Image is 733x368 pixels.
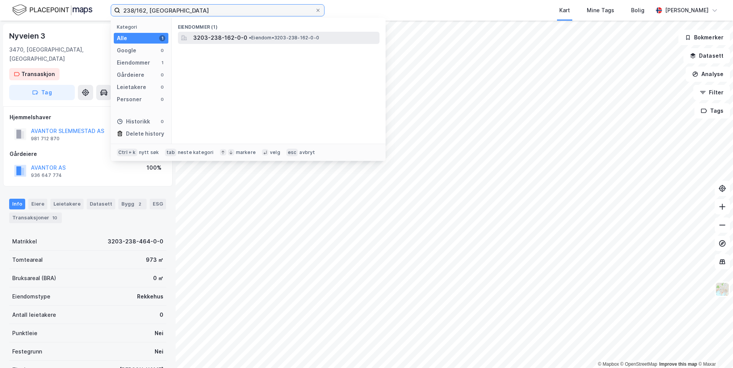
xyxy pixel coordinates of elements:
[28,199,47,209] div: Eiere
[159,96,165,102] div: 0
[153,274,163,283] div: 0 ㎡
[236,149,256,156] div: markere
[686,66,730,82] button: Analyse
[126,129,164,138] div: Delete history
[117,117,150,126] div: Historikk
[694,103,730,118] button: Tags
[31,136,60,142] div: 981 712 870
[159,72,165,78] div: 0
[87,199,115,209] div: Datasett
[150,199,166,209] div: ESG
[165,149,176,156] div: tab
[137,292,163,301] div: Rekkehus
[118,199,147,209] div: Bygg
[117,83,146,92] div: Leietakere
[155,347,163,356] div: Nei
[12,329,37,338] div: Punktleie
[587,6,614,15] div: Mine Tags
[159,47,165,53] div: 0
[12,274,56,283] div: Bruksareal (BRA)
[249,35,251,41] span: •
[12,292,50,301] div: Eiendomstype
[146,255,163,264] div: 973 ㎡
[693,85,730,100] button: Filter
[559,6,570,15] div: Kart
[620,362,657,367] a: OpenStreetMap
[120,5,315,16] input: Søk på adresse, matrikkel, gårdeiere, leietakere eller personer
[51,214,59,222] div: 10
[9,85,75,100] button: Tag
[715,282,730,297] img: Z
[12,237,37,246] div: Matrikkel
[108,237,163,246] div: 3203-238-464-0-0
[117,70,144,79] div: Gårdeiere
[117,46,136,55] div: Google
[10,149,166,159] div: Gårdeiere
[21,70,55,79] div: Transaskjon
[270,149,280,156] div: velg
[12,255,43,264] div: Tomteareal
[12,310,56,319] div: Antall leietakere
[50,199,84,209] div: Leietakere
[117,34,127,43] div: Alle
[159,118,165,125] div: 0
[155,329,163,338] div: Nei
[695,331,733,368] iframe: Chat Widget
[136,200,144,208] div: 2
[172,18,386,32] div: Eiendommer (1)
[695,331,733,368] div: Kontrollprogram for chat
[299,149,315,156] div: avbryt
[117,24,168,30] div: Kategori
[665,6,709,15] div: [PERSON_NAME]
[631,6,644,15] div: Bolig
[160,310,163,319] div: 0
[12,3,92,17] img: logo.f888ab2527a4732fd821a326f86c7f29.svg
[159,35,165,41] div: 1
[193,33,247,42] span: 3203-238-162-0-0
[249,35,319,41] span: Eiendom • 3203-238-162-0-0
[139,149,159,156] div: nytt søk
[117,58,150,67] div: Eiendommer
[147,163,161,172] div: 100%
[178,149,214,156] div: neste kategori
[9,45,128,63] div: 3470, [GEOGRAPHIC_DATA], [GEOGRAPHIC_DATA]
[683,48,730,63] button: Datasett
[31,172,62,178] div: 936 647 774
[10,113,166,122] div: Hjemmelshaver
[678,30,730,45] button: Bokmerker
[159,60,165,66] div: 1
[9,199,25,209] div: Info
[117,149,137,156] div: Ctrl + k
[9,30,47,42] div: Nyveien 3
[286,149,298,156] div: esc
[659,362,697,367] a: Improve this map
[159,84,165,90] div: 0
[117,95,142,104] div: Personer
[12,347,42,356] div: Festegrunn
[598,362,619,367] a: Mapbox
[9,212,62,223] div: Transaksjoner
